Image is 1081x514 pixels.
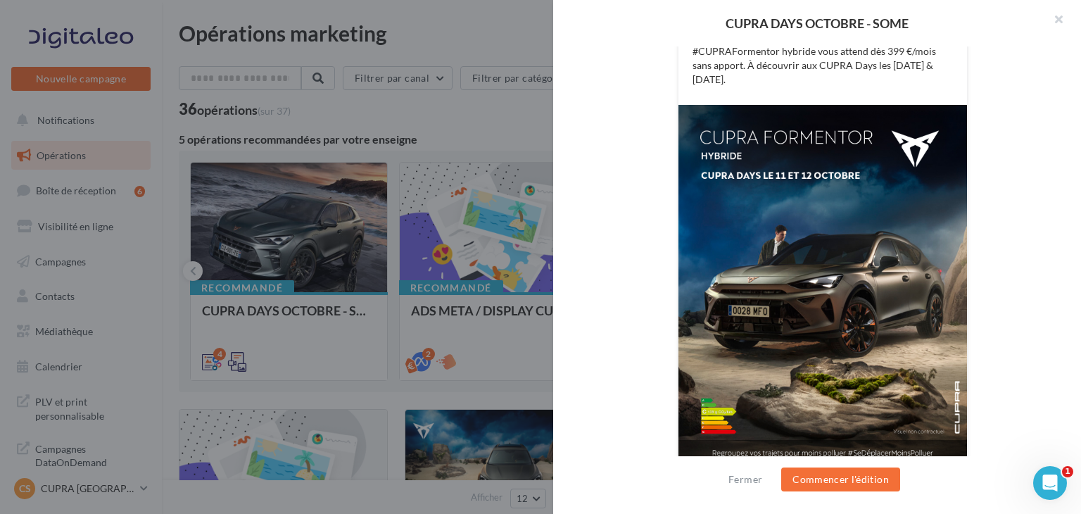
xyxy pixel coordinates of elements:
[781,468,900,491] button: Commencer l'édition
[723,471,768,488] button: Fermer
[1033,466,1067,500] iframe: Intercom live chat
[693,30,953,87] p: Territoire conquis, émotion décuplée. Le #CUPRAFormentor hybride vous attend dès 399 €/mois sans ...
[576,17,1058,30] div: CUPRA DAYS OCTOBRE - SOME
[1062,466,1073,477] span: 1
